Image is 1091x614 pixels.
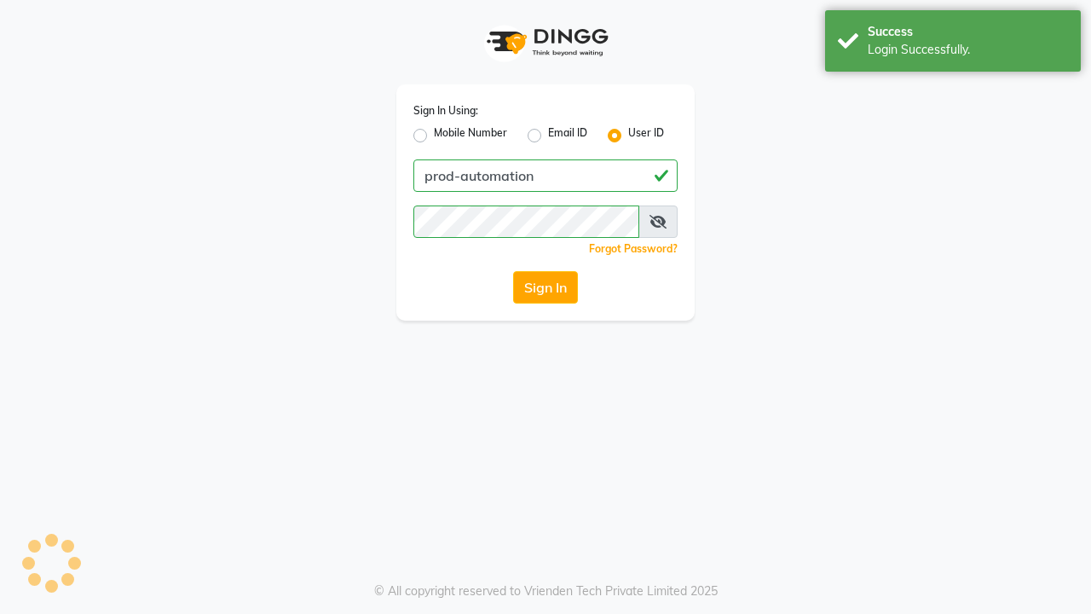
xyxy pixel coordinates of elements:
[477,17,614,67] img: logo1.svg
[413,159,678,192] input: Username
[434,125,507,146] label: Mobile Number
[868,41,1068,59] div: Login Successfully.
[548,125,587,146] label: Email ID
[628,125,664,146] label: User ID
[413,206,639,238] input: Username
[513,271,578,304] button: Sign In
[868,23,1068,41] div: Success
[413,103,478,119] label: Sign In Using:
[589,242,678,255] a: Forgot Password?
